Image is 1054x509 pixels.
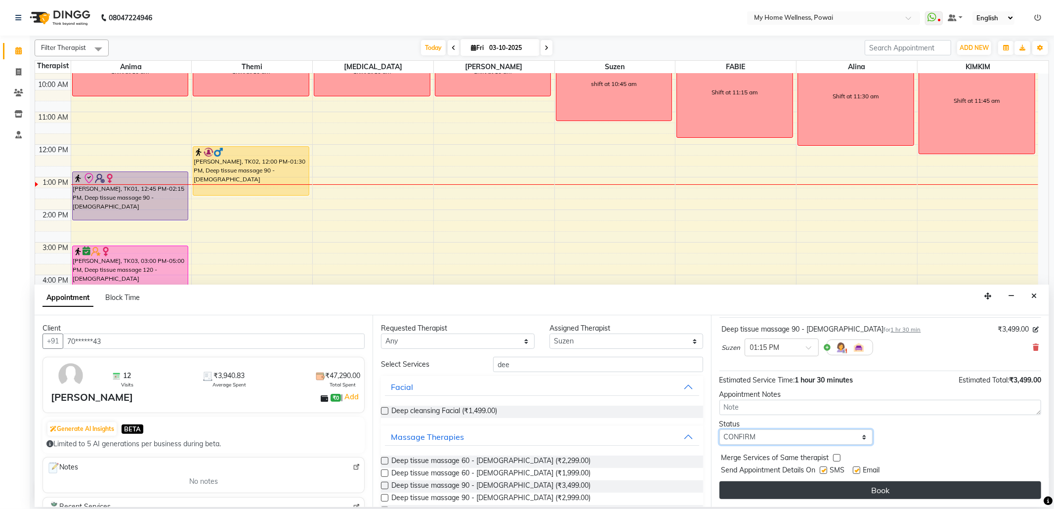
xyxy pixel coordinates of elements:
[41,275,71,286] div: 4:00 PM
[1027,289,1041,304] button: Close
[421,40,446,55] span: Today
[959,376,1009,384] span: Estimated Total:
[25,4,93,32] img: logo
[41,177,71,188] div: 1:00 PM
[795,376,853,384] span: 1 hour 30 minutes
[374,359,486,370] div: Select Services
[189,476,218,487] span: No notes
[42,334,63,349] button: +91
[863,465,880,477] span: Email
[957,41,991,55] button: ADD NEW
[385,428,699,446] button: Massage Therapies
[37,80,71,90] div: 10:00 AM
[719,419,873,429] div: Status
[105,293,140,302] span: Block Time
[391,431,464,443] div: Massage Therapies
[918,61,1038,73] span: KIMKIM
[41,243,71,253] div: 3:00 PM
[42,289,93,307] span: Appointment
[391,406,497,418] span: Deep cleansing Facial (₹1,499.00)
[35,61,71,71] div: Therapist
[212,381,246,388] span: Average Spent
[468,44,486,51] span: Fri
[192,61,312,73] span: Themi
[591,80,636,88] div: shift at 10:45 am
[835,341,847,353] img: Hairdresser.png
[213,371,245,381] span: ₹3,940.83
[391,468,590,480] span: Deep tissue massage 60 - [DEMOGRAPHIC_DATA] (₹1,999.00)
[391,456,590,468] span: Deep tissue massage 60 - [DEMOGRAPHIC_DATA] (₹2,299.00)
[722,343,741,353] span: Suzen
[954,96,1000,105] div: Shift at 11:45 am
[56,361,85,390] img: avatar
[42,323,365,334] div: Client
[1009,376,1041,384] span: ₹3,499.00
[381,323,535,334] div: Requested Therapist
[960,44,989,51] span: ADD NEW
[385,378,699,396] button: Facial
[719,481,1041,499] button: Book
[833,92,879,101] div: Shift at 11:30 am
[719,376,795,384] span: Estimated Service Time:
[722,324,921,335] div: Deep tissue massage 90 - [DEMOGRAPHIC_DATA]
[797,61,917,73] span: Alina
[865,40,951,55] input: Search Appointment
[73,246,188,311] div: [PERSON_NAME], TK03, 03:00 PM-05:00 PM, Deep tissue massage 120 - [DEMOGRAPHIC_DATA]
[51,390,133,405] div: [PERSON_NAME]
[721,453,829,465] span: Merge Services of Same therapist
[71,61,192,73] span: Anima
[123,371,131,381] span: 12
[712,88,758,97] div: Shift at 11:15 am
[486,41,536,55] input: 2025-10-03
[434,61,554,73] span: [PERSON_NAME]
[341,391,360,403] span: |
[73,172,188,220] div: [PERSON_NAME], TK01, 12:45 PM-02:15 PM, Deep tissue massage 90 - [DEMOGRAPHIC_DATA]
[109,4,152,32] b: 08047224946
[343,391,360,403] a: Add
[121,381,133,388] span: Visits
[830,465,845,477] span: SMS
[884,326,921,333] small: for
[325,371,360,381] span: ₹47,290.00
[675,61,796,73] span: FABIE
[63,334,365,349] input: Search by Name/Mobile/Email/Code
[331,394,341,402] span: ₹0
[998,324,1029,335] span: ₹3,499.00
[1033,327,1039,333] i: Edit price
[330,381,356,388] span: Total Spent
[721,465,816,477] span: Send Appointment Details On
[313,61,433,73] span: [MEDICAL_DATA]
[37,112,71,123] div: 11:00 AM
[46,439,361,449] div: Limited to 5 AI generations per business during beta.
[391,381,413,393] div: Facial
[555,61,675,73] span: Suzen
[493,357,703,372] input: Search by service name
[719,389,1041,400] div: Appointment Notes
[41,43,86,51] span: Filter Therapist
[853,341,865,353] img: Interior.png
[391,480,590,493] span: Deep tissue massage 90 - [DEMOGRAPHIC_DATA] (₹3,499.00)
[391,493,590,505] span: Deep tissue massage 90 - [DEMOGRAPHIC_DATA] (₹2,999.00)
[37,145,71,155] div: 12:00 PM
[549,323,703,334] div: Assigned Therapist
[47,422,117,436] button: Generate AI Insights
[193,147,309,195] div: [PERSON_NAME], TK02, 12:00 PM-01:30 PM, Deep tissue massage 90 - [DEMOGRAPHIC_DATA]
[122,424,143,434] span: BETA
[891,326,921,333] span: 1 hr 30 min
[41,210,71,220] div: 2:00 PM
[47,462,78,474] span: Notes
